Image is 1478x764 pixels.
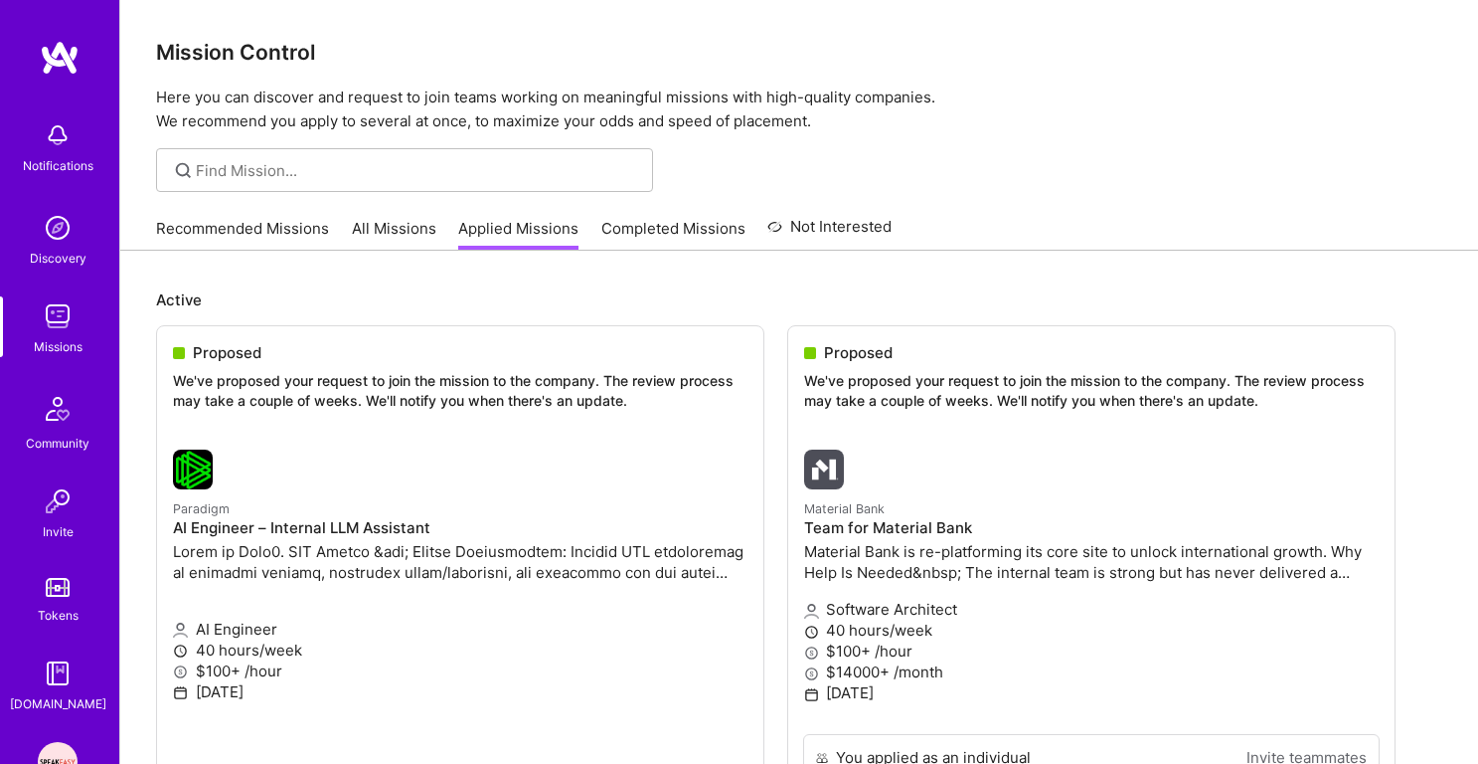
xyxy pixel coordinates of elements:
img: guide book [38,654,78,693]
h3: Mission Control [156,40,1442,65]
h4: AI Engineer – Internal LLM Assistant [173,519,747,537]
p: 40 hours/week [804,620,1379,641]
i: icon Applicant [804,604,819,619]
img: teamwork [38,296,78,336]
img: Material Bank company logo [804,450,844,489]
img: bell [38,115,78,155]
input: Find Mission... [196,160,638,181]
a: Material Bank company logoMaterial BankTeam for Material BankMaterial Bank is re-platforming its ... [788,434,1395,734]
div: Discovery [30,248,86,269]
a: Completed Missions [601,218,745,251]
i: icon SearchGrey [172,159,195,182]
i: icon MoneyGray [804,667,819,681]
div: Community [26,433,89,454]
p: $100+ /hour [173,661,747,681]
a: All Missions [352,218,436,251]
i: icon Applicant [173,623,188,638]
img: Paradigm company logo [173,450,213,489]
p: Active [156,289,1442,310]
img: tokens [46,578,70,597]
span: Proposed [824,342,893,363]
div: Missions [34,336,82,357]
p: $100+ /hour [804,641,1379,662]
p: We've proposed your request to join the mission to the company. The review process may take a cou... [173,371,747,410]
p: Material Bank is re-platforming its core site to unlock international growth. Why Help Is Needed&... [804,541,1379,583]
div: [DOMAIN_NAME] [10,693,106,714]
p: 40 hours/week [173,640,747,661]
img: discovery [38,208,78,248]
div: Notifications [23,155,93,176]
img: Community [34,385,82,433]
img: Invite [38,481,78,521]
i: icon Calendar [173,685,188,700]
p: [DATE] [173,681,747,702]
i: icon Clock [804,625,819,640]
a: Not Interested [767,215,892,251]
i: icon Calendar [804,687,819,702]
h4: Team for Material Bank [804,519,1379,537]
span: Proposed [193,342,261,363]
i: icon MoneyGray [804,646,819,661]
div: Tokens [38,605,79,626]
i: icon Clock [173,644,188,659]
p: AI Engineer [173,619,747,640]
small: Paradigm [173,501,230,516]
div: Invite [43,521,74,542]
a: Applied Missions [458,218,578,251]
p: Here you can discover and request to join teams working on meaningful missions with high-quality ... [156,86,1442,133]
p: [DATE] [804,682,1379,703]
p: $14000+ /month [804,662,1379,682]
i: icon MoneyGray [173,665,188,679]
a: Recommended Missions [156,218,329,251]
p: We've proposed your request to join the mission to the company. The review process may take a cou... [804,371,1379,410]
small: Material Bank [804,501,885,516]
p: Lorem ip Dolo0. SIT Ametco &adi; Elitse Doeiusmodtem: Incidid UTL etdoloremag al enimadmi veniamq... [173,541,747,583]
p: Software Architect [804,599,1379,620]
img: logo [40,40,80,76]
